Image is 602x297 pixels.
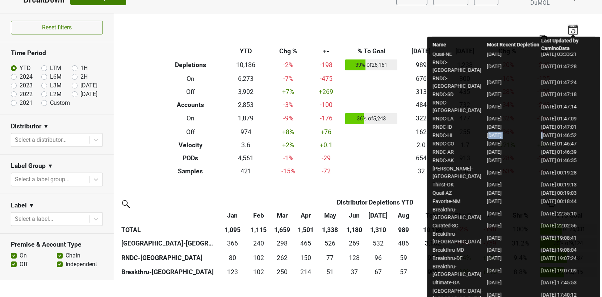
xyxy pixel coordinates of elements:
[120,279,218,294] th: [PERSON_NAME]
[418,239,448,248] div: 3,182
[486,59,541,75] td: [DATE]
[294,222,317,236] th: 1,501
[486,37,541,53] th: Most Recent Depletion
[247,236,270,251] td: 240.1
[268,111,309,126] td: -9 %
[29,201,34,210] span: ▼
[157,72,224,85] th: On
[486,255,541,263] td: [DATE]
[220,239,246,248] div: 366
[392,253,415,263] div: 59
[343,279,366,294] td: 139.834
[417,209,450,222] th: Total: activate to sort column ascending
[541,230,595,246] td: [DATE] 19:08:41
[294,265,317,280] td: 214.336
[486,189,541,198] td: [DATE]
[390,265,417,280] td: 57.002
[50,64,61,73] label: LTM
[486,148,541,157] td: [DATE]
[390,209,417,222] th: Aug: activate to sort column ascending
[20,81,33,90] label: 2023
[432,37,486,53] th: Name
[541,279,595,287] td: [DATE] 17:45:53
[541,165,595,181] td: [DATE] 00:19:28
[432,157,486,165] td: RNDC-AK
[224,139,268,152] td: 3.6
[218,236,247,251] td: 365.7
[368,239,389,248] div: 532
[317,279,343,294] td: 140.333
[432,198,486,206] td: Favorite-NM
[486,157,541,165] td: [DATE]
[541,115,595,123] td: [DATE] 01:47:09
[296,267,315,277] div: 214
[486,91,541,99] td: [DATE]
[486,140,541,148] td: [DATE]
[432,123,486,132] td: RNDC-ID
[541,37,595,53] th: Last Updated by CaminoData
[417,251,450,265] th: 953.802
[390,251,417,265] td: 59.332
[366,279,390,294] td: 104.167
[120,222,218,236] th: TOTAL
[541,99,595,115] td: [DATE] 01:47:14
[344,239,364,248] div: 269
[268,85,309,98] td: +7 %
[20,73,33,81] label: 2024
[432,148,486,157] td: RNDC-AR
[432,222,486,230] td: Curated-SC
[309,139,343,152] td: +0.1
[366,236,390,251] td: 532.336
[392,239,415,248] div: 486
[541,59,595,75] td: [DATE] 01:47:28
[11,202,27,209] h3: Label
[294,279,317,294] td: 114.666
[66,260,97,269] label: Independent
[486,198,541,206] td: [DATE]
[399,98,443,111] td: 484
[218,251,247,265] td: 80.4
[343,222,366,236] th: 1,180
[272,267,293,277] div: 250
[218,209,247,222] th: Jan: activate to sort column ascending
[224,111,268,126] td: 1,879
[399,165,443,178] td: 32
[268,72,309,85] td: -7 %
[270,251,294,265] td: 261.5
[80,64,88,73] label: 1H
[268,98,309,111] td: -3 %
[20,90,33,99] label: 2022
[157,58,224,72] th: Depletions
[368,253,389,263] div: 96
[47,162,53,170] span: ▼
[541,157,595,165] td: [DATE] 01:46:35
[66,251,80,260] label: Chain
[218,222,247,236] th: 1,095
[432,59,486,75] td: RNDC-[GEOGRAPHIC_DATA]
[247,196,503,209] th: Distributor Depletions YTD
[268,58,309,72] td: -2 %
[249,239,269,248] div: 240
[20,64,31,73] label: YTD
[224,85,268,98] td: 3,902
[432,91,486,99] td: RNDC-SD
[486,206,541,222] td: [DATE]
[247,265,270,280] td: 102.491
[11,49,103,57] h3: Time Period
[319,239,341,248] div: 526
[486,279,541,287] td: [DATE]
[366,209,390,222] th: Jul: activate to sort column ascending
[541,222,595,230] td: [DATE] 22:02:56
[294,209,317,222] th: Apr: activate to sort column ascending
[157,98,224,111] th: Accounts
[541,246,595,255] td: [DATE] 19:08:04
[268,165,309,178] td: -15 %
[399,45,443,58] th: [DATE]
[432,246,486,255] td: Breakthru-MD
[343,236,366,251] td: 268.668
[120,198,131,209] img: filter
[50,99,70,107] label: Custom
[399,139,443,152] td: 2.0
[247,279,270,294] td: 114.167
[309,98,343,111] td: -100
